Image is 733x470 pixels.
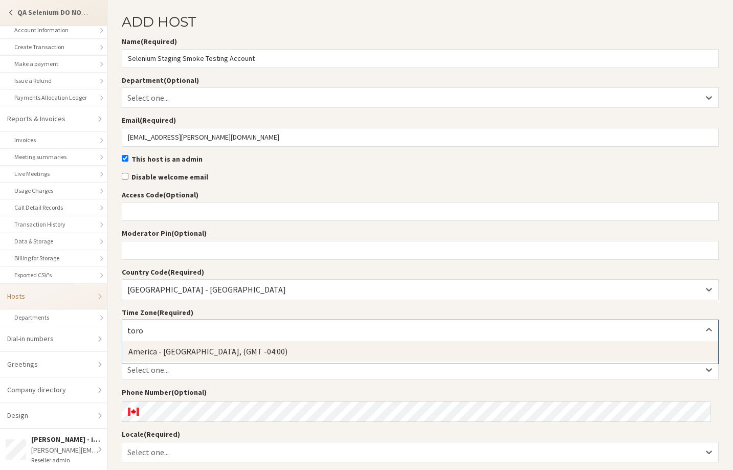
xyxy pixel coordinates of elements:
[707,443,725,463] iframe: Chat
[122,341,718,362] div: America - [GEOGRAPHIC_DATA], (GMT -04:00)
[31,445,102,456] div: [PERSON_NAME][EMAIL_ADDRESS][DOMAIN_NAME]
[122,387,719,398] label: Phone Number (Optional)
[122,155,128,162] input: This host is an admin
[122,172,719,183] label: Disable welcome email
[122,267,719,278] label: Country Code (Required)
[122,173,128,180] input: Disable welcome email
[122,154,719,165] label: This host is an admin
[122,228,719,239] label: Moderator Pin (Optional)
[127,283,302,296] div: [GEOGRAPHIC_DATA] - [GEOGRAPHIC_DATA]
[122,307,719,318] label: Time Zone (Required)
[31,434,102,445] div: [PERSON_NAME] - iotum
[122,36,719,47] label: Name (Required)
[122,75,719,86] label: Department (Optional)
[17,8,150,17] strong: QA Selenium DO NOT DELETE OR CHANGE
[122,401,148,422] div: Canada: + 1
[122,14,719,29] h2: Add host
[122,429,719,440] label: Locale (Required)
[122,190,719,200] label: Access Code (Optional)
[122,115,719,126] label: Email (Required)
[31,456,102,465] div: Reseller admin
